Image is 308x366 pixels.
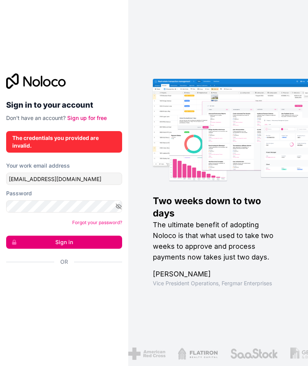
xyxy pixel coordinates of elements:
[67,115,107,121] a: Sign up for free
[6,98,122,112] h2: Sign in to your account
[72,220,122,225] a: Forgot your password?
[6,200,122,213] input: Password
[2,274,126,291] iframe: Google බොත්තම සමගින් පුරන්න
[229,348,277,360] img: /assets/saastock-C6Zbiodz.png
[153,279,283,287] h1: Vice President Operations , Fergmar Enterprises
[177,348,217,360] img: /assets/flatiron-C8eUkumj.png
[6,115,66,121] span: Don't have an account?
[127,348,164,360] img: /assets/american-red-cross-BAupjrZR.png
[12,134,116,150] div: The credentials you provided are invalid.
[6,190,32,197] label: Password
[6,162,70,170] label: Your work email address
[60,258,68,266] span: Or
[153,220,283,263] h2: The ultimate benefit of adopting Noloco is that what used to take two weeks to approve and proces...
[6,236,122,249] button: Sign in
[153,269,283,279] h1: [PERSON_NAME]
[153,195,283,220] h1: Two weeks down to two days
[6,173,122,185] input: Email address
